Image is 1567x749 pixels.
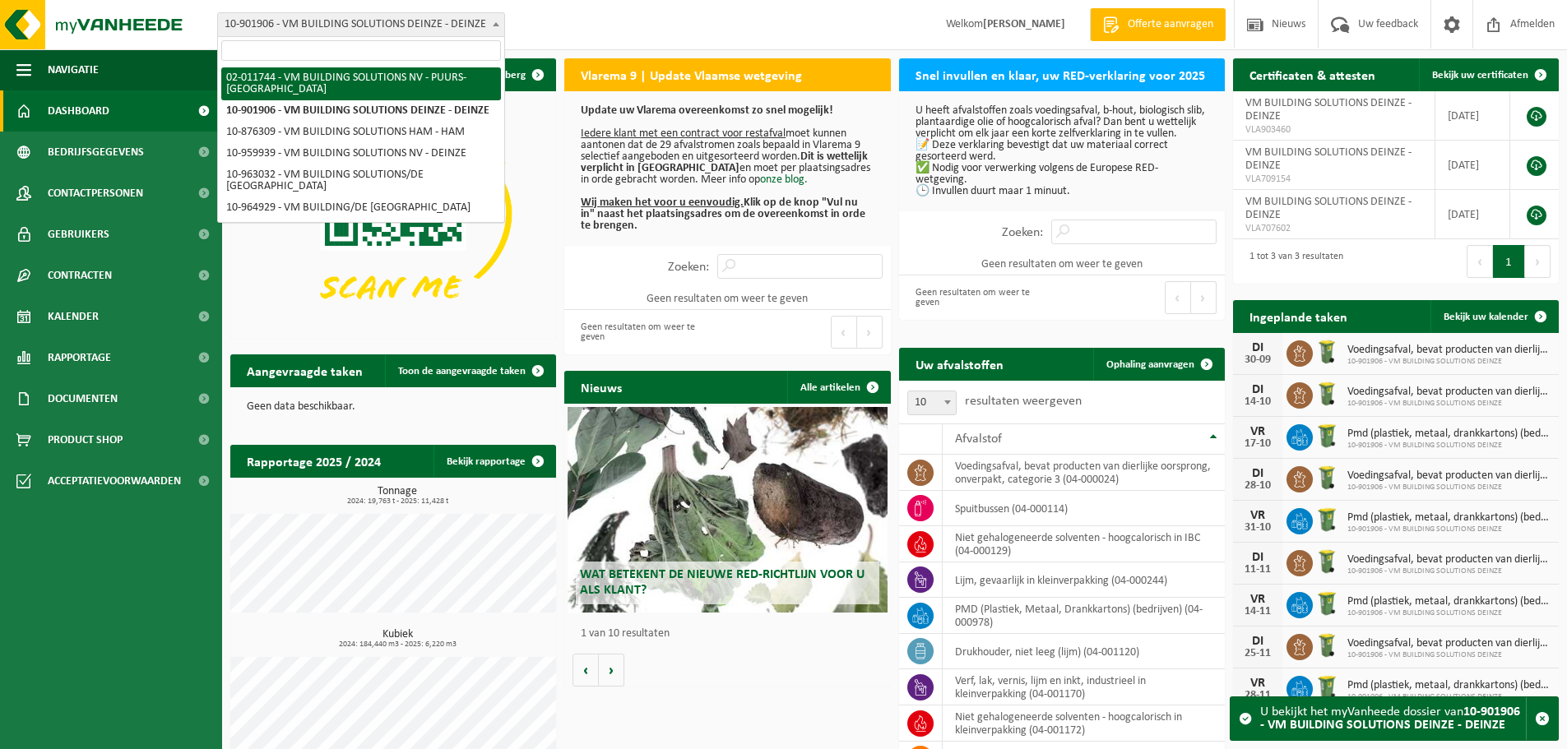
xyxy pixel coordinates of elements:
li: 02-011744 - VM BUILDING SOLUTIONS NV - PUURS-[GEOGRAPHIC_DATA] [221,67,501,100]
h2: Snel invullen en klaar, uw RED-verklaring voor 2025 [899,58,1222,90]
td: voedingsafval, bevat producten van dierlijke oorsprong, onverpakt, categorie 3 (04-000024) [943,455,1225,491]
span: Dashboard [48,90,109,132]
span: VM BUILDING SOLUTIONS DEINZE - DEINZE [1245,97,1412,123]
img: WB-0240-HPE-GN-50 [1313,422,1341,450]
span: Bedrijfsgegevens [48,132,144,173]
div: DI [1241,383,1274,396]
button: Previous [1467,245,1493,278]
a: Bekijk rapportage [433,445,554,478]
div: DI [1241,551,1274,564]
b: Dit is wettelijk verplicht in [GEOGRAPHIC_DATA] [581,150,868,174]
span: 10 [908,391,956,414]
span: Afvalstof [955,432,1002,446]
td: [DATE] [1435,141,1510,190]
td: [DATE] [1435,91,1510,141]
li: 10-901906 - VM BUILDING SOLUTIONS DEINZE - DEINZE [221,100,501,122]
span: VM BUILDING SOLUTIONS DEINZE - DEINZE [1245,146,1412,172]
h2: Ingeplande taken [1233,300,1364,332]
label: Zoeken: [668,261,709,274]
p: moet kunnen aantonen dat de 29 afvalstromen zoals bepaald in Vlarema 9 selectief aangeboden en ui... [581,105,874,232]
strong: [PERSON_NAME] [983,18,1065,30]
div: U bekijkt het myVanheede dossier van [1260,697,1526,740]
b: Update uw Vlarema overeenkomst zo snel mogelijk! [581,104,833,117]
td: verf, lak, vernis, lijm en inkt, industrieel in kleinverpakking (04-001170) [943,669,1225,705]
span: 10-901906 - VM BUILDING SOLUTIONS DEINZE [1347,650,1551,660]
img: WB-0140-HPE-GN-50 [1313,464,1341,492]
div: 25-11 [1241,648,1274,659]
div: 14-10 [1241,396,1274,408]
button: Next [1525,245,1551,278]
span: Acceptatievoorwaarden [48,460,181,502]
img: WB-0240-HPE-GN-50 [1313,673,1341,701]
a: Toon de aangevraagde taken [385,354,554,387]
div: VR [1241,677,1274,690]
td: niet gehalogeneerde solventen - hoogcalorisch in IBC (04-000129) [943,526,1225,562]
span: VLA707602 [1245,222,1422,235]
h3: Tonnage [239,486,556,506]
h2: Nieuws [564,371,638,403]
span: 10-901906 - VM BUILDING SOLUTIONS DEINZE [1347,566,1551,576]
img: WB-0240-HPE-GN-50 [1313,506,1341,534]
p: 1 van 10 resultaten [581,628,882,640]
li: 10-963032 - VM BUILDING SOLUTIONS/DE [GEOGRAPHIC_DATA] [221,164,501,197]
td: niet gehalogeneerde solventen - hoogcalorisch in kleinverpakking (04-001172) [943,705,1225,742]
div: VR [1241,509,1274,522]
button: Previous [1165,281,1191,314]
button: 1 [1493,245,1525,278]
button: Next [857,316,883,349]
span: 2024: 184,440 m3 - 2025: 6,220 m3 [239,640,556,649]
u: Wij maken het voor u eenvoudig. [581,196,744,209]
div: 30-09 [1241,354,1274,366]
div: 28-11 [1241,690,1274,701]
button: Verberg [476,58,554,91]
span: VLA903460 [1245,123,1422,136]
a: onze blog. [760,173,808,186]
div: Geen resultaten om weer te geven [573,314,719,350]
span: Wat betekent de nieuwe RED-richtlijn voor u als klant? [580,568,865,597]
span: Voedingsafval, bevat producten van dierlijke oorsprong, onverpakt, categorie 3 [1347,637,1551,650]
h2: Vlarema 9 | Update Vlaamse wetgeving [564,58,818,90]
label: resultaten weergeven [965,395,1082,408]
span: Product Shop [48,419,123,460]
span: Pmd (plastiek, metaal, drankkartons) (bedrijven) [1347,511,1551,525]
span: 10 [907,391,957,415]
div: DI [1241,467,1274,480]
td: PMD (Plastiek, Metaal, Drankkartons) (bedrijven) (04-000978) [943,598,1225,634]
span: Offerte aanvragen [1124,16,1217,33]
span: Verberg [489,70,526,81]
a: Bekijk uw kalender [1430,300,1557,333]
span: 10-901906 - VM BUILDING SOLUTIONS DEINZE - DEINZE [217,12,505,37]
h3: Kubiek [239,629,556,649]
div: 1 tot 3 van 3 resultaten [1241,243,1343,280]
p: U heeft afvalstoffen zoals voedingsafval, b-hout, biologisch slib, plantaardige olie of hoogcalor... [916,105,1208,197]
span: 10-901906 - VM BUILDING SOLUTIONS DEINZE [1347,608,1551,618]
button: Next [1191,281,1217,314]
td: drukhouder, niet leeg (lijm) (04-001120) [943,634,1225,669]
div: 28-10 [1241,480,1274,492]
h2: Rapportage 2025 / 2024 [230,445,397,477]
li: 10-959939 - VM BUILDING SOLUTIONS NV - DEINZE [221,143,501,164]
span: VM BUILDING SOLUTIONS DEINZE - DEINZE [1245,196,1412,221]
a: Wat betekent de nieuwe RED-richtlijn voor u als klant? [568,407,887,613]
button: Vorige [573,654,599,687]
img: WB-0140-HPE-GN-50 [1313,631,1341,659]
span: Contracten [48,255,112,296]
span: Pmd (plastiek, metaal, drankkartons) (bedrijven) [1347,428,1551,441]
td: spuitbussen (04-000114) [943,491,1225,526]
span: Kalender [48,296,99,337]
label: Zoeken: [1002,226,1043,239]
li: 10-876309 - VM BUILDING SOLUTIONS HAM - HAM [221,122,501,143]
span: Pmd (plastiek, metaal, drankkartons) (bedrijven) [1347,595,1551,608]
span: 10-901906 - VM BUILDING SOLUTIONS DEINZE [1347,525,1551,534]
img: WB-0240-HPE-GN-50 [1313,589,1341,617]
span: VLA709154 [1245,173,1422,186]
div: Geen resultaten om weer te geven [907,280,1054,316]
p: Geen data beschikbaar. [247,401,540,413]
span: Bekijk uw certificaten [1432,70,1528,81]
span: 10-901906 - VM BUILDING SOLUTIONS DEINZE [1347,441,1551,451]
span: Toon de aangevraagde taken [398,366,526,377]
div: 11-11 [1241,564,1274,576]
span: Contactpersonen [48,173,143,214]
span: Voedingsafval, bevat producten van dierlijke oorsprong, onverpakt, categorie 3 [1347,386,1551,399]
h2: Certificaten & attesten [1233,58,1392,90]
